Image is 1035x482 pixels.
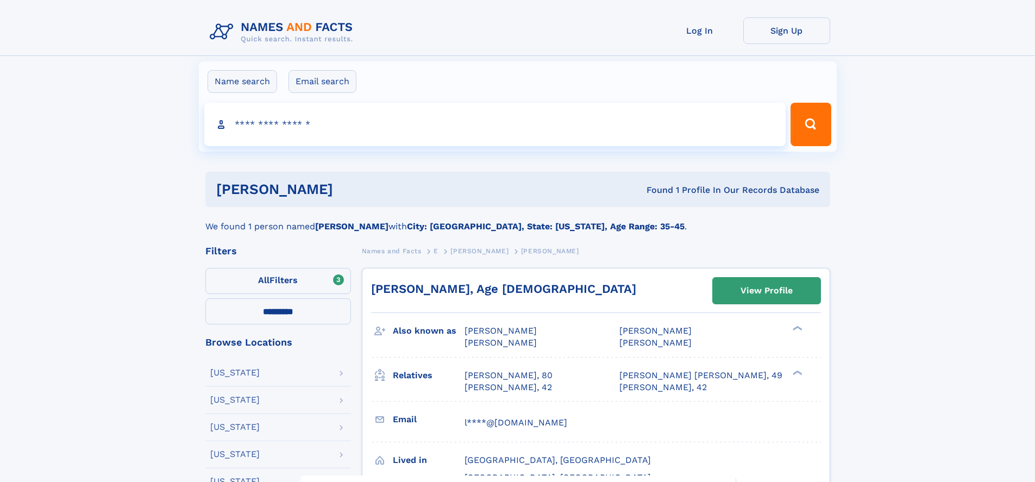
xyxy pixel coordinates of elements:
b: City: [GEOGRAPHIC_DATA], State: [US_STATE], Age Range: 35-45 [407,221,685,231]
span: [PERSON_NAME] [450,247,509,255]
h3: Relatives [393,366,465,385]
a: View Profile [713,278,820,304]
div: View Profile [741,278,793,303]
a: [PERSON_NAME] [450,244,509,258]
div: ❯ [790,325,803,332]
span: [PERSON_NAME] [521,247,579,255]
h1: [PERSON_NAME] [216,183,490,196]
span: [PERSON_NAME] [619,325,692,336]
a: [PERSON_NAME], 42 [465,381,552,393]
a: [PERSON_NAME], 42 [619,381,707,393]
div: Browse Locations [205,337,351,347]
a: [PERSON_NAME], Age [DEMOGRAPHIC_DATA] [371,282,636,296]
span: [PERSON_NAME] [465,325,537,336]
input: search input [204,103,786,146]
a: E [434,244,438,258]
span: [GEOGRAPHIC_DATA], [GEOGRAPHIC_DATA] [465,455,651,465]
span: All [258,275,269,285]
label: Filters [205,268,351,294]
a: [PERSON_NAME] [PERSON_NAME], 49 [619,370,782,381]
div: [US_STATE] [210,396,260,404]
a: [PERSON_NAME], 80 [465,370,553,381]
b: [PERSON_NAME] [315,221,388,231]
a: Sign Up [743,17,830,44]
label: Name search [208,70,277,93]
span: [PERSON_NAME] [619,337,692,348]
div: Found 1 Profile In Our Records Database [490,184,819,196]
span: E [434,247,438,255]
button: Search Button [791,103,831,146]
div: We found 1 person named with . [205,207,830,233]
h3: Also known as [393,322,465,340]
h3: Email [393,410,465,429]
div: ❯ [790,369,803,376]
img: Logo Names and Facts [205,17,362,47]
div: [US_STATE] [210,368,260,377]
h3: Lived in [393,451,465,470]
div: [US_STATE] [210,450,260,459]
div: [US_STATE] [210,423,260,431]
span: [PERSON_NAME] [465,337,537,348]
a: Names and Facts [362,244,422,258]
a: Log In [656,17,743,44]
label: Email search [288,70,356,93]
div: Filters [205,246,351,256]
